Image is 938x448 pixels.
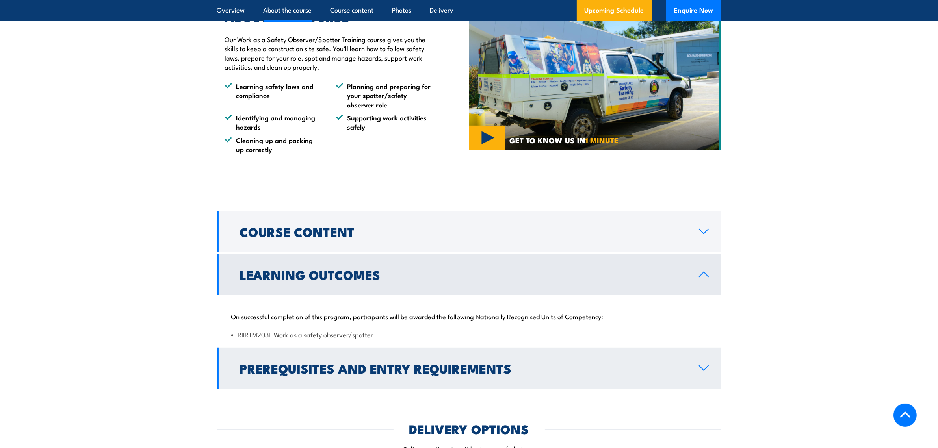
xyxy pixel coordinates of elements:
[225,135,322,154] li: Cleaning up and packing up correctly
[240,226,686,237] h2: Course Content
[409,423,529,434] h2: DELIVERY OPTIONS
[217,211,721,252] a: Course Content
[509,137,619,144] span: GET TO KNOW US IN
[585,134,619,146] strong: 1 MINUTE
[336,81,433,109] li: Planning and preparing for your spotter/safety observer role
[225,113,322,131] li: Identifying and managing hazards
[336,113,433,131] li: Supporting work activities safely
[217,348,721,389] a: Prerequisites and Entry Requirements
[217,254,721,295] a: Learning Outcomes
[231,312,707,320] p: On successful completion of this program, participants will be awarded the following Nationally R...
[240,269,686,280] h2: Learning Outcomes
[469,15,721,151] img: Website Video Tile (3)
[240,363,686,374] h2: Prerequisites and Entry Requirements
[225,81,322,109] li: Learning safety laws and compliance
[225,35,433,72] p: Our Work as a Safety Observer/Spotter Training course gives you the skills to keep a construction...
[225,11,433,22] h2: ABOUT THE COURSE
[231,330,707,339] li: RIIRTM203E Work as a safety observer/spotter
